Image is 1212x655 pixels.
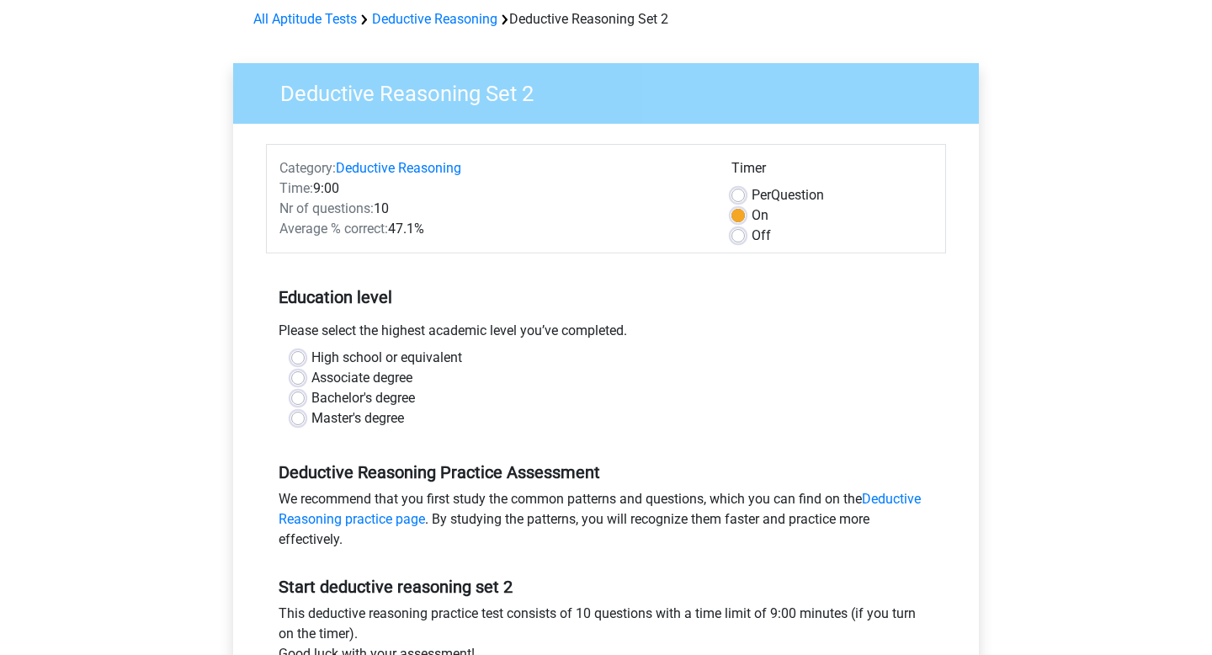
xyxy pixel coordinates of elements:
label: Bachelor's degree [311,388,415,408]
div: Deductive Reasoning Set 2 [247,9,965,29]
span: Time: [279,180,313,196]
span: Average % correct: [279,221,388,237]
span: Category: [279,160,336,176]
h5: Deductive Reasoning Practice Assessment [279,462,933,482]
label: Master's degree [311,408,404,429]
h3: Deductive Reasoning Set 2 [260,74,966,107]
span: Nr of questions: [279,200,374,216]
span: Per [752,187,771,203]
a: All Aptitude Tests [253,11,357,27]
label: On [752,205,768,226]
label: Off [752,226,771,246]
div: 10 [267,199,719,219]
div: Please select the highest academic level you’ve completed. [266,321,946,348]
h5: Education level [279,280,933,314]
div: 47.1% [267,219,719,239]
h5: Start deductive reasoning set 2 [279,577,933,597]
label: Question [752,185,824,205]
label: Associate degree [311,368,412,388]
label: High school or equivalent [311,348,462,368]
div: Timer [731,158,933,185]
a: Deductive Reasoning [336,160,461,176]
div: 9:00 [267,178,719,199]
a: Deductive Reasoning [372,11,497,27]
div: We recommend that you first study the common patterns and questions, which you can find on the . ... [266,489,946,556]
